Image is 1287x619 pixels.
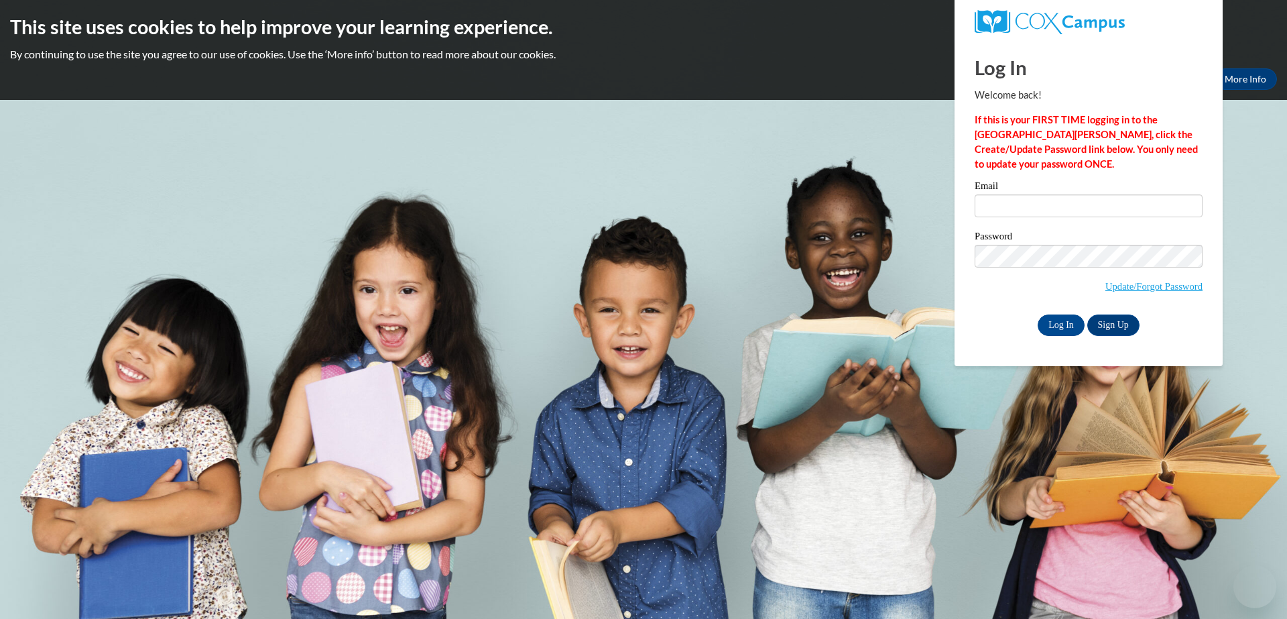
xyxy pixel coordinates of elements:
h2: This site uses cookies to help improve your learning experience. [10,13,1277,40]
input: Log In [1038,315,1085,336]
h1: Log In [975,54,1203,81]
p: By continuing to use the site you agree to our use of cookies. Use the ‘More info’ button to read... [10,47,1277,62]
a: Sign Up [1087,315,1140,336]
a: COX Campus [975,10,1203,34]
img: COX Campus [975,10,1125,34]
label: Email [975,181,1203,194]
a: Update/Forgot Password [1105,281,1203,292]
strong: If this is your FIRST TIME logging in to the [GEOGRAPHIC_DATA][PERSON_NAME], click the Create/Upd... [975,114,1198,170]
a: More Info [1214,68,1277,90]
iframe: Button to launch messaging window [1233,565,1276,608]
label: Password [975,231,1203,245]
p: Welcome back! [975,88,1203,103]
